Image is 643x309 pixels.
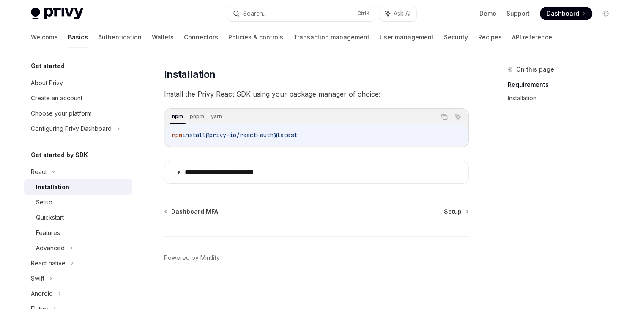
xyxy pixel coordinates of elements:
a: Installation [508,91,619,105]
div: React native [31,258,66,268]
div: Quickstart [36,212,64,223]
a: User management [380,27,434,47]
a: Powered by Mintlify [164,254,220,262]
span: Ctrl K [357,10,370,17]
a: Dashboard [540,7,592,20]
span: Installation [164,68,216,81]
div: Choose your platform [31,108,92,119]
a: Security [444,27,468,47]
a: Setup [24,195,132,210]
h5: Get started [31,61,65,71]
h5: Get started by SDK [31,150,88,160]
a: Choose your platform [24,106,132,121]
a: About Privy [24,75,132,91]
div: Installation [36,182,69,192]
div: npm [170,111,186,121]
img: light logo [31,8,83,19]
div: React [31,167,47,177]
span: On this page [516,64,554,74]
button: Copy the contents from the code block [439,111,450,122]
span: @privy-io/react-auth@latest [206,131,297,139]
span: Install the Privy React SDK using your package manager of choice: [164,88,469,100]
span: Setup [444,207,462,216]
a: Support [506,9,530,18]
button: Toggle dark mode [599,7,613,20]
span: npm [172,131,182,139]
a: Setup [444,207,468,216]
button: Search...CtrlK [227,6,375,21]
a: Basics [68,27,88,47]
div: Search... [243,8,267,19]
div: Create an account [31,93,82,103]
div: Configuring Privy Dashboard [31,124,112,134]
button: Ask AI [379,6,416,21]
a: Requirements [508,78,619,91]
a: API reference [512,27,552,47]
a: Connectors [184,27,218,47]
div: About Privy [31,78,63,88]
a: Authentication [98,27,142,47]
span: install [182,131,206,139]
button: Ask AI [452,111,463,122]
a: Wallets [152,27,174,47]
a: Quickstart [24,210,132,225]
a: Demo [479,9,496,18]
div: Swift [31,273,44,284]
div: pnpm [187,111,207,121]
div: Android [31,289,53,299]
a: Welcome [31,27,58,47]
a: Create an account [24,91,132,106]
span: Ask AI [394,9,410,18]
div: Setup [36,197,52,207]
a: Features [24,225,132,240]
div: Features [36,228,60,238]
span: Dashboard [547,9,579,18]
span: Dashboard MFA [171,207,218,216]
a: Recipes [478,27,502,47]
a: Transaction management [293,27,369,47]
div: Advanced [36,243,65,253]
a: Installation [24,179,132,195]
div: yarn [208,111,224,121]
a: Policies & controls [228,27,283,47]
a: Dashboard MFA [165,207,218,216]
